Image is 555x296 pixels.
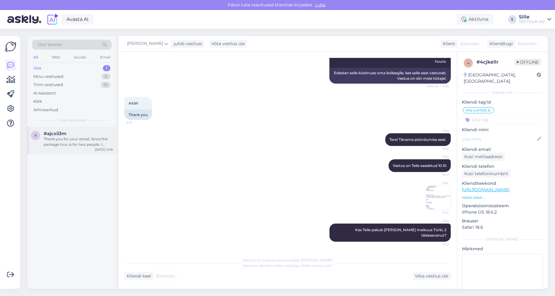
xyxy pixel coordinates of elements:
[464,72,537,85] div: [GEOGRAPHIC_DATA], [GEOGRAPHIC_DATA]
[426,172,449,177] span: 9:42
[313,2,327,8] span: Luba
[95,147,113,152] div: [DATE] 12:16
[393,163,446,168] span: Vastus on Teile saadetud 10.10
[33,74,63,80] div: Minu vestlused
[61,14,94,25] a: Avasta AI
[462,99,543,105] p: Kliendi tag'id
[462,187,510,192] a: [URL][DOMAIN_NAME]
[426,155,449,159] span: Sille
[129,101,138,105] span: Aitäh
[426,146,449,151] span: 9:40
[299,263,333,268] i: „Võtke vestlus üle”
[462,224,543,231] p: Safari 18.6
[33,107,58,113] div: Arhiveeritud
[514,59,541,65] span: Offline
[462,163,543,170] p: Kliendi telefon
[519,15,545,19] div: Sille
[462,237,543,242] div: [PERSON_NAME]
[34,133,37,138] span: a
[171,41,202,47] div: juhib vestlust
[127,40,163,47] span: [PERSON_NAME]
[476,58,514,66] div: # 4cjkellr
[462,136,536,142] input: Lisa nimi
[426,181,449,185] span: Sille
[209,40,247,48] div: Võta vestlus üle
[243,263,333,268] span: Vestluse ülevõtmiseks vajutage
[426,219,449,223] span: Sille
[124,110,152,120] div: Thank you
[329,68,451,84] div: Edastan selle küsimuse oma kolleegile, kes selle eest vastutab. Vastus on siin meie tööajal.
[508,15,516,24] div: S
[412,272,451,280] div: Võta vestlus üle
[426,186,450,210] img: Attachment
[519,19,545,24] div: TEZ TOUR OÜ
[426,128,449,133] span: Sille
[426,210,449,215] span: 9:42
[467,61,469,65] span: 4
[440,41,455,47] div: Klient
[462,203,543,209] p: Operatsioonisüsteem
[103,65,110,71] div: 1
[32,53,39,61] div: All
[33,90,56,96] div: AI Assistent
[519,15,551,24] a: SilleTEZ TOUR OÜ
[462,180,543,187] p: Klienditeekond
[124,273,151,279] div: Kliendi keel
[156,273,175,279] span: Estonian
[462,127,543,133] p: Kliendi nimi
[462,153,505,161] div: Küsi meiliaadressi
[5,41,16,52] img: Askly Logo
[46,13,59,26] img: explore-ai
[462,146,543,153] p: Kliendi email
[44,131,66,136] span: #ajcxii3m
[99,53,112,61] div: Email
[462,246,543,252] p: Märkmed
[426,242,449,247] span: 9:43
[460,41,479,47] span: Estonian
[456,14,493,25] div: Aktiivne
[33,65,41,71] div: Uus
[44,136,113,147] div: Thank you for your email. Since the package tour is for two people, I assume no children are trav...
[38,42,62,48] span: Otsi kliente
[389,137,446,142] span: Tere! Täname pöördumise eest.
[33,82,63,88] div: Tiimi vestlused
[462,195,543,200] p: Vaata edasi ...
[462,209,543,215] p: iPhone OS 18.6.2
[51,53,61,61] div: Web
[462,115,543,124] input: Lisa tag
[487,41,513,47] div: Klienditugi
[33,98,42,105] div: Kõik
[462,90,543,95] div: Kliendi info
[126,120,149,125] span: 9:36
[101,82,110,88] div: 15
[466,108,487,112] span: Alla suhtleb
[462,218,543,224] p: Brauser
[102,74,110,80] div: 0
[58,118,86,123] span: Uued vestlused
[243,258,332,262] span: Vestlus on määratud kasutajale [PERSON_NAME]
[355,228,447,238] span: Kas Teile pakub [PERSON_NAME] maikuus Türki, 2 täiskasvanut?
[518,41,536,47] span: Estonian
[72,53,87,61] div: Socials
[426,84,449,88] span: Nähtud ✓ 9:36
[462,170,511,178] div: Küsi telefoninumbrit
